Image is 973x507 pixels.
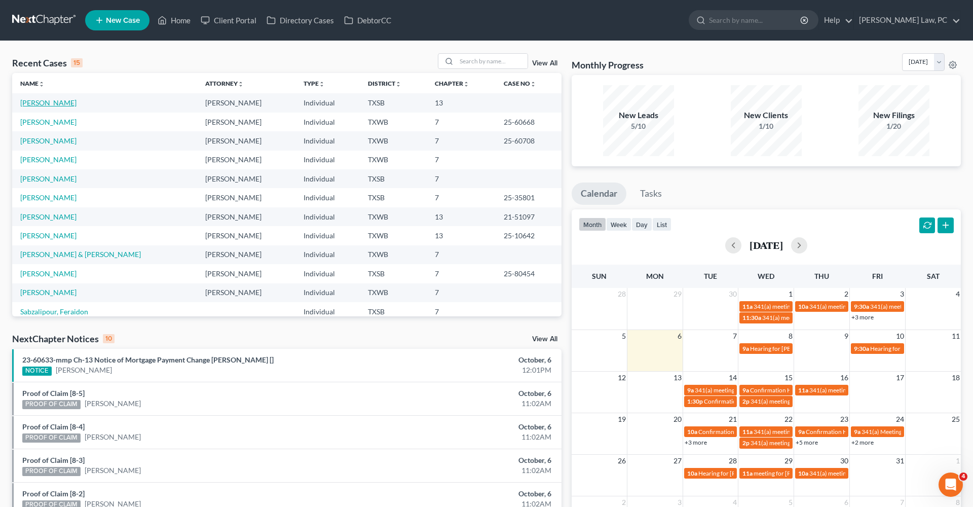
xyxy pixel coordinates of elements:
td: [PERSON_NAME] [197,113,295,131]
td: 25-60668 [496,113,562,131]
button: week [606,218,631,231]
span: 11a [742,303,753,310]
span: 341(a) meeting for [PERSON_NAME] [754,428,851,436]
a: [PERSON_NAME] [85,432,141,442]
a: View All [532,336,557,343]
span: 3 [899,288,905,300]
td: 7 [427,113,495,131]
span: Confirmation Hearing for [PERSON_NAME] [704,397,820,405]
a: +3 more [685,439,707,446]
span: 2p [742,397,750,405]
td: [PERSON_NAME] [197,188,295,207]
span: Tue [704,272,717,280]
a: [PERSON_NAME] [56,365,112,375]
a: Sabzalipour, Feraidon [20,307,88,316]
a: View All [532,60,557,67]
td: TXSB [360,188,427,207]
td: 7 [427,151,495,169]
span: 27 [672,455,683,467]
a: Proof of Claim [8-4] [22,422,85,431]
span: 24 [895,413,905,425]
td: TXWB [360,207,427,226]
td: 7 [427,283,495,302]
span: Hearing for [PERSON_NAME] & [PERSON_NAME] [698,469,831,477]
a: Chapterunfold_more [435,80,469,87]
span: 8 [788,330,794,342]
span: 341(a) meeting for [PERSON_NAME] [809,469,907,477]
a: +2 more [851,439,874,446]
a: 23-60633-mmp Ch-13 Notice of Mortgage Payment Change [PERSON_NAME] [] [22,355,274,364]
span: 2p [742,439,750,447]
td: TXWB [360,131,427,150]
a: [PERSON_NAME] [20,98,77,107]
span: 9:30a [854,345,869,352]
span: 11 [951,330,961,342]
h2: [DATE] [750,240,783,250]
td: 7 [427,302,495,321]
div: 12:01PM [382,365,551,375]
div: New Leads [603,110,674,121]
iframe: Intercom live chat [939,473,963,497]
span: 14 [728,372,738,384]
a: Case Nounfold_more [504,80,536,87]
span: 10a [798,469,808,477]
a: Districtunfold_more [368,80,401,87]
td: Individual [295,131,360,150]
div: 10 [103,334,115,343]
button: list [652,218,671,231]
div: New Filings [858,110,929,121]
td: TXWB [360,283,427,302]
a: [PERSON_NAME] Law, PC [854,11,960,29]
span: 29 [783,455,794,467]
div: New Clients [731,110,802,121]
span: 7 [732,330,738,342]
span: 341(a) meeting for [PERSON_NAME] [695,386,793,394]
div: 5/10 [603,121,674,131]
i: unfold_more [395,81,401,87]
td: 25-35801 [496,188,562,207]
td: 7 [427,264,495,283]
td: Individual [295,151,360,169]
a: Calendar [572,183,626,205]
td: [PERSON_NAME] [197,207,295,226]
span: Sat [927,272,940,280]
td: 25-80454 [496,264,562,283]
span: 341(a) Meeting for [PERSON_NAME] [862,428,960,436]
span: Hearing for [PERSON_NAME] & [PERSON_NAME] [750,345,883,352]
span: 9a [742,386,749,394]
i: unfold_more [530,81,536,87]
td: [PERSON_NAME] [197,93,295,112]
div: Recent Cases [12,57,83,69]
td: 7 [427,169,495,188]
span: 20 [672,413,683,425]
span: Confirmation Hearing for [PERSON_NAME] [750,386,866,394]
span: 4 [955,288,961,300]
div: PROOF OF CLAIM [22,467,81,476]
td: TXWB [360,226,427,245]
td: Individual [295,93,360,112]
i: unfold_more [39,81,45,87]
span: 17 [895,372,905,384]
span: Wed [758,272,774,280]
span: 10a [687,428,697,436]
span: 1:30p [687,397,703,405]
span: 25 [951,413,961,425]
i: unfold_more [238,81,244,87]
span: 31 [895,455,905,467]
span: 9a [798,428,805,436]
td: 21-51097 [496,207,562,226]
span: Confirmation Hearing for [PERSON_NAME] [806,428,922,436]
a: DebtorCC [339,11,396,29]
span: Mon [646,272,664,280]
td: Individual [295,169,360,188]
span: 29 [672,288,683,300]
div: PROOF OF CLAIM [22,433,81,443]
div: 11:02AM [382,399,551,409]
a: Nameunfold_more [20,80,45,87]
span: 11:30a [742,314,761,321]
span: 9:30a [854,303,869,310]
div: 1/20 [858,121,929,131]
span: 11a [742,428,753,436]
i: unfold_more [463,81,469,87]
span: 23 [839,413,849,425]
